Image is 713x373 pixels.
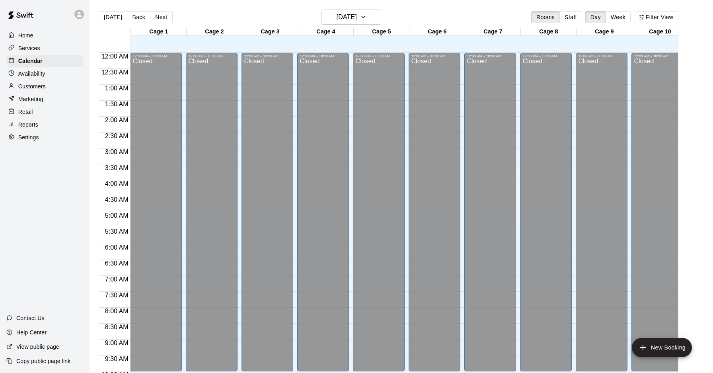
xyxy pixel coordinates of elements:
span: 7:30 AM [103,292,131,299]
span: 4:00 AM [103,180,131,187]
p: Retail [18,108,33,116]
p: Services [18,44,40,52]
button: Rooms [531,11,560,23]
span: 8:30 AM [103,324,131,330]
div: 12:00 AM – 10:00 AM: Closed [242,53,293,371]
div: Cage 4 [298,28,354,36]
div: Cage 6 [409,28,465,36]
a: Home [6,29,83,41]
span: 1:00 AM [103,85,131,92]
div: Cage 5 [354,28,409,36]
div: 12:00 AM – 10:00 AM [578,54,625,58]
p: Settings [18,133,39,141]
span: 5:00 AM [103,212,131,219]
div: Cage 2 [187,28,242,36]
button: Day [585,11,606,23]
div: 12:00 AM – 10:00 AM [132,54,179,58]
span: 2:30 AM [103,133,131,139]
button: Back [127,11,150,23]
span: 9:00 AM [103,340,131,346]
span: 12:30 AM [99,69,131,76]
span: 8:00 AM [103,308,131,314]
div: Cage 10 [632,28,688,36]
span: 2:00 AM [103,117,131,123]
div: 12:00 AM – 10:00 AM [634,54,681,58]
button: Week [606,11,631,23]
a: Services [6,42,83,54]
button: Staff [559,11,582,23]
div: Cage 3 [242,28,298,36]
p: Reports [18,121,38,129]
div: Cage 7 [465,28,521,36]
span: 9:30 AM [103,355,131,362]
div: 12:00 AM – 10:00 AM: Closed [520,53,572,371]
div: 12:00 AM – 10:00 AM [188,54,235,58]
a: Marketing [6,93,83,105]
h6: [DATE] [337,12,357,23]
p: Marketing [18,95,43,103]
p: Customers [18,82,46,90]
div: 12:00 AM – 10:00 AM: Closed [130,53,182,371]
span: 3:00 AM [103,148,131,155]
span: 7:00 AM [103,276,131,283]
a: Calendar [6,55,83,67]
button: [DATE] [99,11,127,23]
p: Help Center [16,328,47,336]
p: Calendar [18,57,43,65]
a: Customers [6,80,83,92]
div: 12:00 AM – 10:00 AM: Closed [297,53,349,371]
div: Cage 9 [577,28,632,36]
div: Cage 1 [131,28,187,36]
p: Availability [18,70,45,78]
a: Settings [6,131,83,143]
span: 4:30 AM [103,196,131,203]
span: 12:00 AM [99,53,131,60]
button: Filter View [634,11,678,23]
a: Availability [6,68,83,80]
div: 12:00 AM – 10:00 AM [355,54,402,58]
div: 12:00 AM – 10:00 AM [244,54,291,58]
div: 12:00 AM – 10:00 AM [411,54,458,58]
a: Reports [6,119,83,131]
button: add [632,338,692,357]
button: Next [150,11,172,23]
div: 12:00 AM – 10:00 AM [300,54,347,58]
div: 12:00 AM – 10:00 AM: Closed [576,53,627,371]
div: 12:00 AM – 10:00 AM: Closed [353,53,405,371]
div: Cage 8 [521,28,577,36]
span: 6:00 AM [103,244,131,251]
p: Copy public page link [16,357,70,365]
span: 5:30 AM [103,228,131,235]
span: 3:30 AM [103,164,131,171]
span: 6:30 AM [103,260,131,267]
button: [DATE] [321,10,381,25]
div: 12:00 AM – 10:00 AM: Closed [631,53,683,371]
p: Home [18,31,33,39]
p: Contact Us [16,314,45,322]
a: Retail [6,106,83,118]
div: 12:00 AM – 10:00 AM: Closed [409,53,460,371]
div: 12:00 AM – 10:00 AM [467,54,514,58]
div: 12:00 AM – 10:00 AM: Closed [464,53,516,371]
div: 12:00 AM – 10:00 AM [522,54,569,58]
p: View public page [16,343,59,351]
div: 12:00 AM – 10:00 AM: Closed [186,53,238,371]
span: 1:30 AM [103,101,131,107]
